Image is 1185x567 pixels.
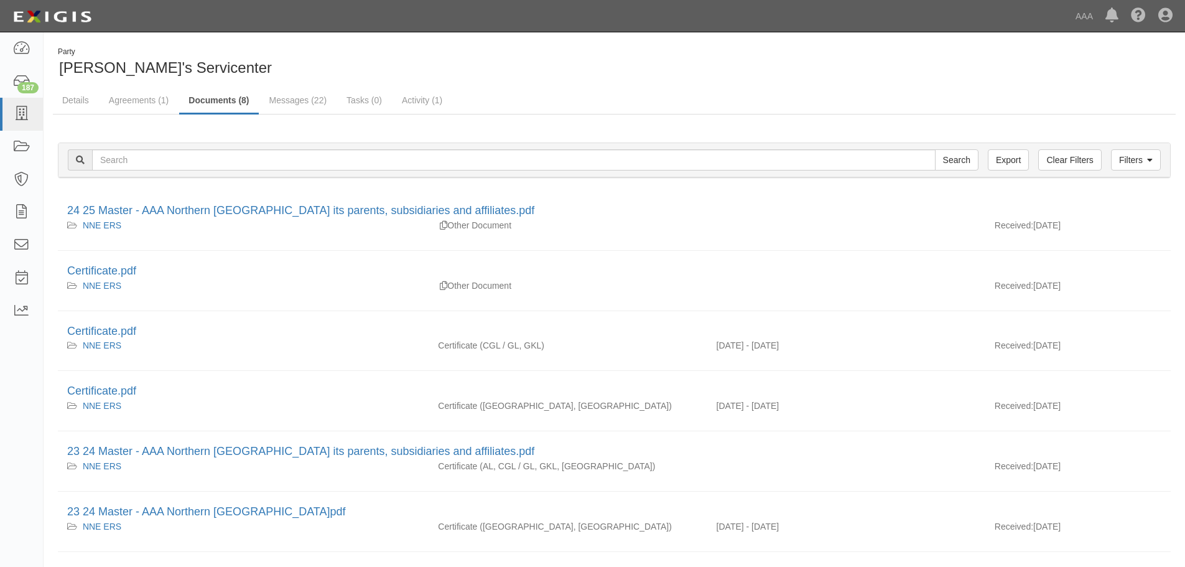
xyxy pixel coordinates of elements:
[92,149,936,171] input: Search
[17,82,39,93] div: 187
[67,203,1161,219] div: 24 25 Master - AAA Northern New England its parents, subsidiaries and affiliates.pdf
[67,444,1161,460] div: 23 24 Master - AAA Northern New England its parents, subsidiaries and affiliates.pdf
[83,340,121,350] a: NNE ERS
[429,460,707,472] div: Auto Liability Commercial General Liability / Garage Liability Garage Keepers Liability On-Hook
[985,279,1171,298] div: [DATE]
[83,401,121,411] a: NNE ERS
[1111,149,1161,171] a: Filters
[429,520,707,533] div: Auto Liability On-Hook
[707,400,985,412] div: Effective 10/14/2024 - Expiration 10/14/2025
[67,219,419,232] div: NNE ERS
[429,279,707,292] div: Other Document
[67,504,1161,520] div: 23 24 Master - AAA Northern New England.pdf
[429,339,707,352] div: Commercial General Liability / Garage Liability Garage Keepers Liability
[83,522,121,532] a: NNE ERS
[995,219,1033,232] p: Received:
[707,219,985,220] div: Effective - Expiration
[67,263,1161,279] div: Certificate.pdf
[59,59,272,76] span: [PERSON_NAME]'s Servicenter
[707,279,985,280] div: Effective - Expiration
[67,520,419,533] div: NNE ERS
[83,461,121,471] a: NNE ERS
[985,339,1171,358] div: [DATE]
[995,279,1033,292] p: Received:
[440,219,447,232] div: Duplicate
[58,47,272,57] div: Party
[995,520,1033,533] p: Received:
[429,219,707,232] div: Other Document
[100,88,178,113] a: Agreements (1)
[67,324,1161,340] div: Certificate.pdf
[995,400,1033,412] p: Received:
[1038,149,1101,171] a: Clear Filters
[985,400,1171,418] div: [DATE]
[53,47,605,78] div: Freddie's Servicenter
[83,220,121,230] a: NNE ERS
[988,149,1029,171] a: Export
[985,219,1171,238] div: [DATE]
[995,339,1033,352] p: Received:
[67,279,419,292] div: NNE ERS
[53,88,98,113] a: Details
[337,88,391,113] a: Tasks (0)
[707,339,985,352] div: Effective 10/14/2024 - Expiration 10/14/2025
[67,460,419,472] div: NNE ERS
[67,383,1161,400] div: Certificate.pdf
[707,520,985,533] div: Effective 10/14/2023 - Expiration 10/14/2024
[9,6,95,28] img: logo-5460c22ac91f19d4615b14bd174203de0afe785f0fc80cf4dbbc73dc1793850b.png
[67,505,346,518] a: 23 24 Master - AAA Northern [GEOGRAPHIC_DATA]pdf
[67,385,136,397] a: Certificate.pdf
[260,88,337,113] a: Messages (22)
[83,281,121,291] a: NNE ERS
[393,88,452,113] a: Activity (1)
[440,279,447,292] div: Duplicate
[67,265,136,277] a: Certificate.pdf
[67,204,534,217] a: 24 25 Master - AAA Northern [GEOGRAPHIC_DATA] its parents, subsidiaries and affiliates.pdf
[985,460,1171,479] div: [DATE]
[67,400,419,412] div: NNE ERS
[1069,4,1099,29] a: AAA
[67,339,419,352] div: NNE ERS
[995,460,1033,472] p: Received:
[1131,9,1146,24] i: Help Center - Complianz
[985,520,1171,539] div: [DATE]
[179,88,258,115] a: Documents (8)
[935,149,978,171] input: Search
[67,445,534,457] a: 23 24 Master - AAA Northern [GEOGRAPHIC_DATA] its parents, subsidiaries and affiliates.pdf
[67,325,136,337] a: Certificate.pdf
[429,400,707,412] div: Auto Liability On-Hook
